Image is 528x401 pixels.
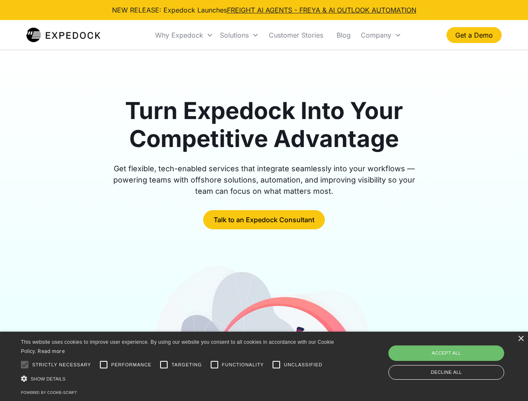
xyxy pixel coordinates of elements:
[220,31,249,39] div: Solutions
[446,27,502,43] a: Get a Demo
[152,21,217,49] div: Why Expedock
[389,311,528,401] iframe: Chat Widget
[222,361,264,368] span: Functionality
[21,374,337,383] div: Show details
[112,5,416,15] div: NEW RELEASE: Expedock Launches
[361,31,391,39] div: Company
[284,361,322,368] span: Unclassified
[262,21,330,49] a: Customer Stories
[111,361,152,368] span: Performance
[104,97,425,153] h1: Turn Expedock Into Your Competitive Advantage
[104,163,425,197] div: Get flexible, tech-enabled services that integrate seamlessly into your workflows — powering team...
[155,31,203,39] div: Why Expedock
[26,27,100,43] a: home
[26,27,100,43] img: Expedock Logo
[330,21,357,49] a: Blog
[227,6,416,14] a: FREIGHT AI AGENTS - FREYA & AI OUTLOOK AUTOMATION
[171,361,202,368] span: Targeting
[31,376,66,381] span: Show details
[357,21,405,49] div: Company
[32,361,91,368] span: Strictly necessary
[38,348,65,354] a: Read more
[203,210,325,229] a: Talk to an Expedock Consultant
[21,339,334,355] span: This website uses cookies to improve user experience. By using our website you consent to all coo...
[217,21,262,49] div: Solutions
[21,390,77,395] a: Powered by cookie-script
